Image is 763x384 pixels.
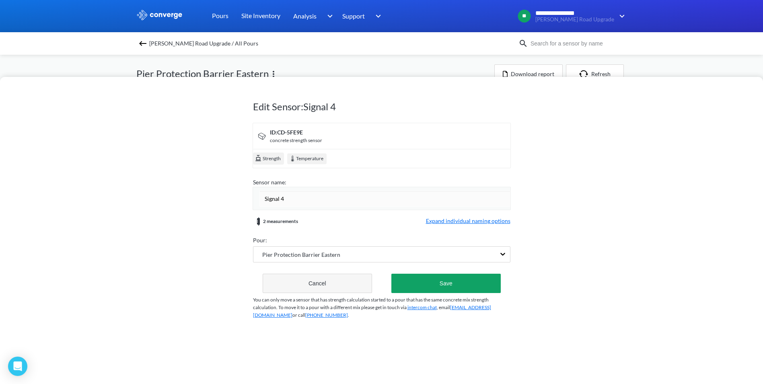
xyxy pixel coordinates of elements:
span: Support [342,11,365,21]
p: You can only move a sensor that has strength calculation started to a pour that has the same conc... [253,296,510,319]
div: Temperature [287,153,327,164]
h1: Edit Sensor: Signal 4 [253,100,510,113]
div: Open Intercom Messenger [8,357,27,376]
span: Strength [262,155,281,163]
img: signal-icon.svg [257,131,267,141]
img: downArrow.svg [322,11,335,21]
a: [PHONE_NUMBER] [305,312,348,318]
img: temperature.svg [289,155,296,162]
button: Save [391,274,500,293]
span: [PERSON_NAME] Road Upgrade / All Pours [149,38,258,49]
a: [EMAIL_ADDRESS][DOMAIN_NAME] [253,304,491,318]
div: Sensor name: [253,178,510,187]
span: [PERSON_NAME] Road Upgrade [535,17,614,23]
span: Pier Protection Barrier Eastern [253,250,340,259]
div: ID: CD-5FE9E [270,128,322,137]
img: measurements-group.svg [253,217,263,226]
a: intercom chat [407,304,437,310]
span: Analysis [293,11,317,21]
img: backspace.svg [138,39,148,48]
div: 2 measurements [253,217,298,226]
img: icon-search.svg [518,39,528,48]
img: logo_ewhite.svg [136,10,183,20]
button: Cancel [263,274,372,293]
img: downArrow.svg [370,11,383,21]
div: concrete strength sensor [270,137,322,145]
img: downArrow.svg [614,11,627,21]
input: Search for a sensor by name [528,39,625,48]
img: cube.svg [255,154,262,161]
div: Pour: [253,236,510,245]
span: Expand individual naming options [426,217,510,226]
